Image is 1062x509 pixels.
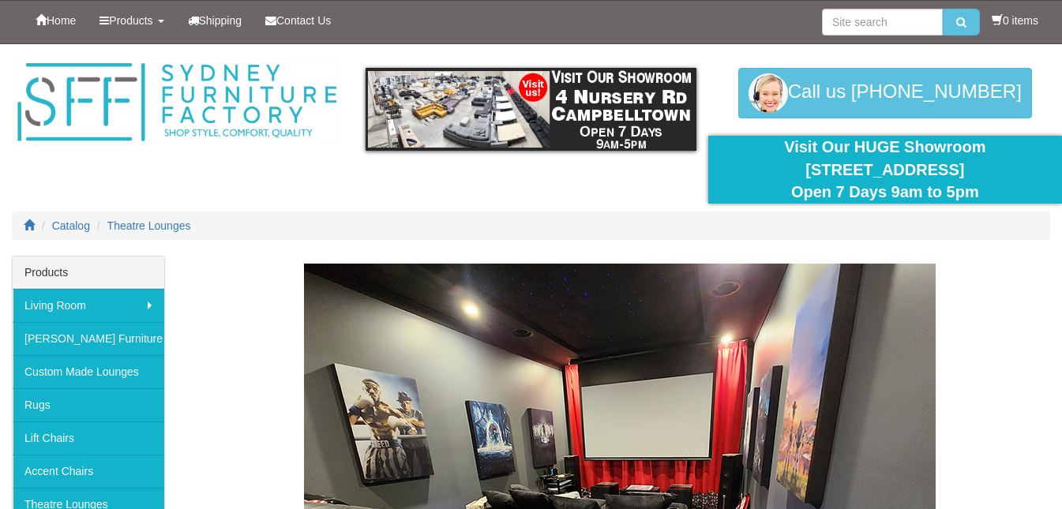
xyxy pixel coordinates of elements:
a: Living Room [13,289,164,322]
div: Products [13,256,164,289]
a: Shipping [176,1,254,40]
img: showroom.gif [366,68,696,151]
input: Site search [822,9,943,36]
li: 0 items [992,13,1038,28]
a: Theatre Lounges [107,219,191,232]
span: Home [47,14,76,27]
a: Accent Chairs [13,455,164,488]
a: Custom Made Lounges [13,355,164,388]
a: [PERSON_NAME] Furniture [13,322,164,355]
a: Lift Chairs [13,421,164,455]
a: Home [24,1,88,40]
a: Products [88,1,175,40]
span: Contact Us [276,14,331,27]
div: Visit Our HUGE Showroom [STREET_ADDRESS] Open 7 Days 9am to 5pm [720,136,1050,204]
span: Products [109,14,152,27]
a: Catalog [52,219,90,232]
img: Sydney Furniture Factory [12,60,342,145]
a: Rugs [13,388,164,421]
span: Shipping [199,14,242,27]
a: Contact Us [253,1,343,40]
